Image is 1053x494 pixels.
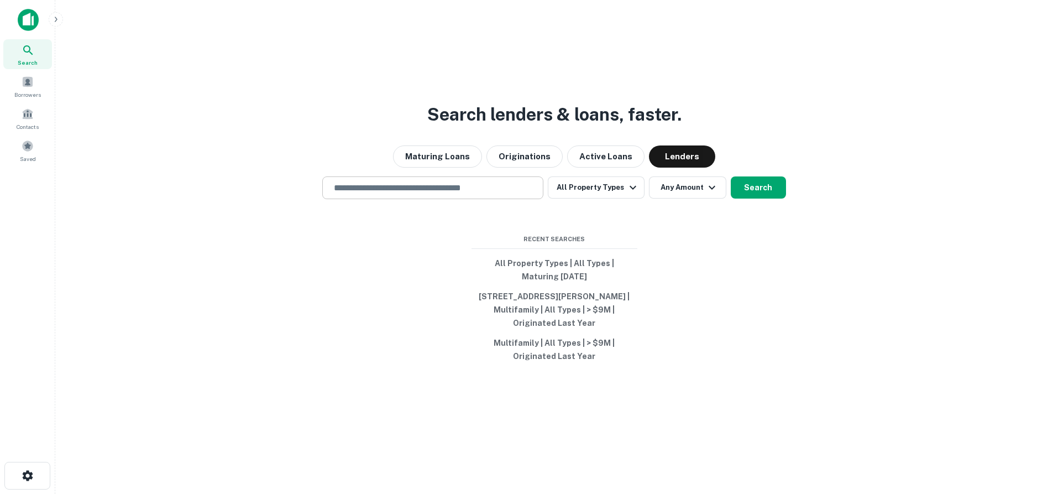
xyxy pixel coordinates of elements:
a: Saved [3,136,52,165]
span: Contacts [17,122,39,131]
img: capitalize-icon.png [18,9,39,31]
button: Active Loans [567,145,645,168]
a: Search [3,39,52,69]
button: Multifamily | All Types | > $9M | Originated Last Year [472,333,637,366]
button: Maturing Loans [393,145,482,168]
a: Contacts [3,103,52,133]
button: Originations [486,145,563,168]
button: All Property Types | All Types | Maturing [DATE] [472,253,637,287]
button: Lenders [649,145,715,168]
span: Recent Searches [472,235,637,244]
button: Any Amount [649,176,726,199]
button: All Property Types [548,176,644,199]
h3: Search lenders & loans, faster. [427,101,682,128]
span: Search [18,58,38,67]
button: [STREET_ADDRESS][PERSON_NAME] | Multifamily | All Types | > $9M | Originated Last Year [472,287,637,333]
a: Borrowers [3,71,52,101]
button: Search [731,176,786,199]
span: Saved [20,154,36,163]
span: Borrowers [14,90,41,99]
iframe: Chat Widget [998,405,1053,459]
